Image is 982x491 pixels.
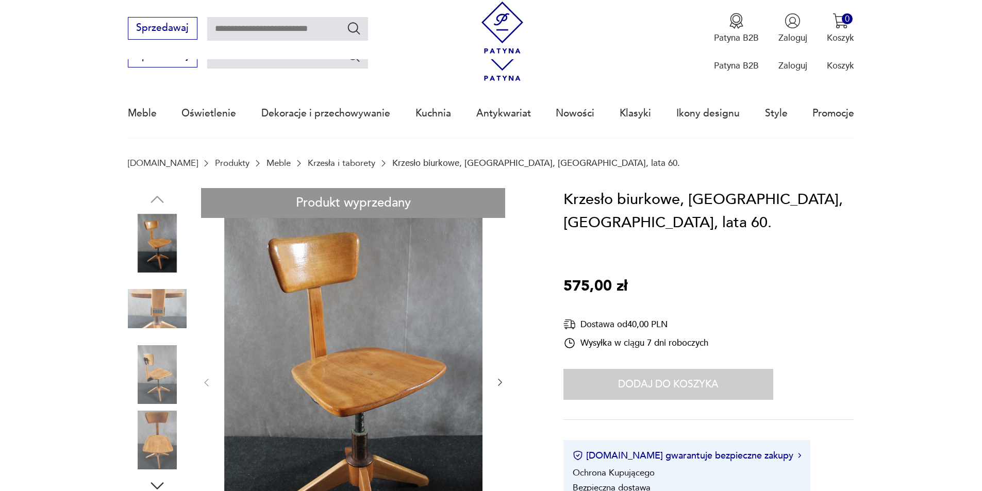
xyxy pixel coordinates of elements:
button: 0Koszyk [827,13,854,44]
a: Klasyki [620,90,651,137]
li: Ochrona Kupującego [573,467,655,479]
img: Zdjęcie produktu Krzesło biurkowe, Sedus, Niemcy, lata 60. [128,411,187,469]
div: Wysyłka w ciągu 7 dni roboczych [563,337,708,349]
div: Produkt wyprzedany [201,188,505,218]
img: Ikona koszyka [833,13,848,29]
a: Style [765,90,788,137]
img: Zdjęcie produktu Krzesło biurkowe, Sedus, Niemcy, lata 60. [128,214,187,273]
a: Oświetlenie [181,90,236,137]
button: Sprzedawaj [128,17,197,40]
a: Ikona medaluPatyna B2B [714,13,759,44]
a: Produkty [215,158,249,168]
p: Zaloguj [778,60,807,72]
p: Zaloguj [778,32,807,44]
button: Szukaj [346,21,361,36]
img: Ikona dostawy [563,318,576,331]
div: 0 [842,13,853,24]
h1: Krzesło biurkowe, [GEOGRAPHIC_DATA], [GEOGRAPHIC_DATA], lata 60. [563,188,854,235]
button: Patyna B2B [714,13,759,44]
div: Dostawa od 40,00 PLN [563,318,708,331]
img: Patyna - sklep z meblami i dekoracjami vintage [476,2,528,54]
img: Ikonka użytkownika [785,13,801,29]
p: Krzesło biurkowe, [GEOGRAPHIC_DATA], [GEOGRAPHIC_DATA], lata 60. [392,158,680,168]
a: Dekoracje i przechowywanie [261,90,390,137]
a: Promocje [812,90,854,137]
p: Patyna B2B [714,32,759,44]
p: Koszyk [827,60,854,72]
a: Meble [128,90,157,137]
p: 575,00 zł [563,275,627,298]
img: Zdjęcie produktu Krzesło biurkowe, Sedus, Niemcy, lata 60. [128,345,187,404]
img: Ikona strzałki w prawo [798,453,801,458]
a: Sprzedawaj [128,25,197,33]
a: Nowości [556,90,594,137]
a: Kuchnia [415,90,451,137]
p: Koszyk [827,32,854,44]
img: Zdjęcie produktu Krzesło biurkowe, Sedus, Niemcy, lata 60. [128,279,187,338]
a: Sprzedawaj [128,53,197,61]
a: Krzesła i taborety [308,158,375,168]
button: Szukaj [346,48,361,63]
button: Zaloguj [778,13,807,44]
a: [DOMAIN_NAME] [128,158,198,168]
button: [DOMAIN_NAME] gwarantuje bezpieczne zakupy [573,449,801,462]
img: Ikona certyfikatu [573,450,583,461]
a: Meble [267,158,291,168]
p: Patyna B2B [714,60,759,72]
a: Ikony designu [676,90,740,137]
img: Ikona medalu [728,13,744,29]
a: Antykwariat [476,90,531,137]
